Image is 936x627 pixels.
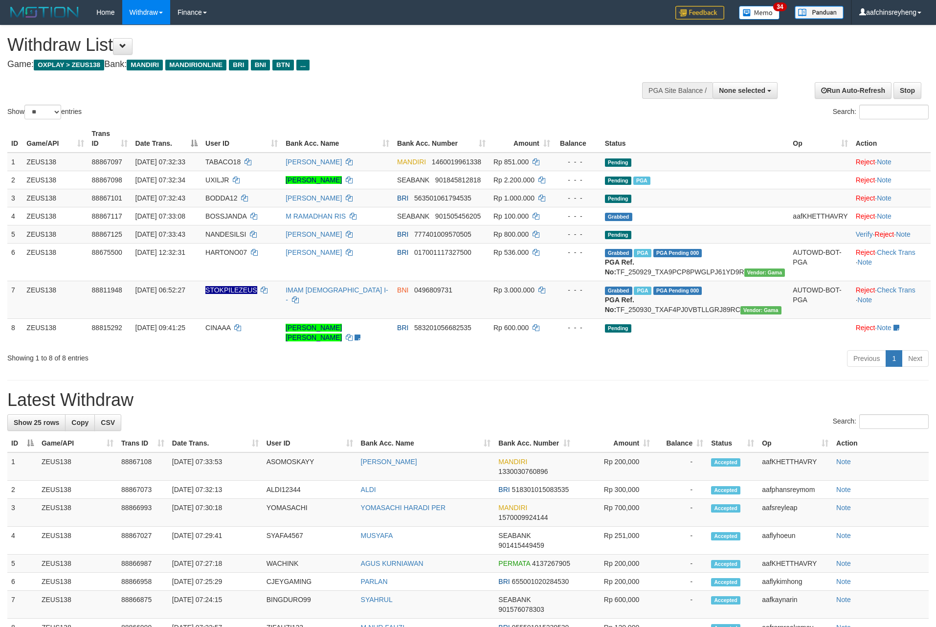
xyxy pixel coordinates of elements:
[7,105,82,119] label: Show entries
[432,158,481,166] span: Copy 1460019961338 to clipboard
[886,350,902,367] a: 1
[893,82,921,99] a: Stop
[815,82,891,99] a: Run Auto-Refresh
[833,105,929,119] label: Search:
[654,481,707,499] td: -
[711,560,740,568] span: Accepted
[877,212,891,220] a: Note
[758,452,832,481] td: aafKHETTHAVRY
[263,452,357,481] td: ASOMOSKAYY
[414,230,471,238] span: Copy 777401009570505 to clipboard
[361,596,393,604] a: SYAHRUL
[574,499,654,527] td: Rp 700,000
[286,176,342,184] a: [PERSON_NAME]
[168,573,263,591] td: [DATE] 07:25:29
[205,176,229,184] span: UXILJR
[168,452,263,481] td: [DATE] 07:33:53
[574,527,654,555] td: Rp 251,000
[397,248,408,256] span: BRI
[168,481,263,499] td: [DATE] 07:32:13
[654,555,707,573] td: -
[286,194,342,202] a: [PERSON_NAME]
[856,194,875,202] a: Reject
[132,125,202,153] th: Date Trans.: activate to sort column descending
[414,286,452,294] span: Copy 0496809731 to clipboard
[490,125,554,153] th: Amount: activate to sort column ascending
[135,158,185,166] span: [DATE] 07:32:33
[789,243,851,281] td: AUTOWD-BOT-PGA
[877,324,891,332] a: Note
[165,60,226,70] span: MANDIRIONLINE
[205,194,237,202] span: BODDA12
[414,194,471,202] span: Copy 563501061794535 to clipboard
[22,318,88,346] td: ZEUS138
[605,287,632,295] span: Grabbed
[135,194,185,202] span: [DATE] 07:32:43
[7,390,929,410] h1: Latest Withdraw
[357,434,495,452] th: Bank Acc. Name: activate to sort column ascending
[493,158,529,166] span: Rp 851.000
[795,6,844,19] img: panduan.png
[719,87,765,94] span: None selected
[601,281,789,318] td: TF_250930_TXAF4PJ0VBTLLGRJ89RC
[7,527,38,555] td: 4
[38,591,117,619] td: ZEUS138
[654,527,707,555] td: -
[397,176,429,184] span: SEABANK
[877,194,891,202] a: Note
[414,248,471,256] span: Copy 017001117327500 to clipboard
[558,229,597,239] div: - - -
[414,324,471,332] span: Copy 583201056682535 to clipboard
[272,60,294,70] span: BTN
[601,125,789,153] th: Status
[435,176,481,184] span: Copy 901845812818 to clipboard
[833,414,929,429] label: Search:
[92,324,122,332] span: 88815292
[859,105,929,119] input: Search:
[7,318,22,346] td: 8
[605,213,632,221] span: Grabbed
[832,434,929,452] th: Action
[397,212,429,220] span: SEABANK
[498,605,544,613] span: Copy 901576078303 to clipboard
[574,555,654,573] td: Rp 200,000
[574,434,654,452] th: Amount: activate to sort column ascending
[633,177,650,185] span: Marked by aaftrukkakada
[574,591,654,619] td: Rp 600,000
[127,60,163,70] span: MANDIRI
[397,194,408,202] span: BRI
[711,596,740,605] span: Accepted
[7,434,38,452] th: ID: activate to sort column descending
[836,486,851,493] a: Note
[135,212,185,220] span: [DATE] 07:33:08
[7,243,22,281] td: 6
[361,486,376,493] a: ALDI
[858,258,872,266] a: Note
[653,287,702,295] span: PGA Pending
[558,247,597,257] div: - - -
[435,212,481,220] span: Copy 901505456205 to clipboard
[498,468,548,475] span: Copy 1330030760896 to clipboard
[38,434,117,452] th: Game/API: activate to sort column ascending
[397,286,408,294] span: BNI
[856,248,875,256] a: Reject
[7,555,38,573] td: 5
[7,281,22,318] td: 7
[758,499,832,527] td: aafsreyleap
[836,596,851,604] a: Note
[397,230,408,238] span: BRI
[877,176,891,184] a: Note
[34,60,104,70] span: OXPLAY > ZEUS138
[711,578,740,586] span: Accepted
[397,324,408,332] span: BRI
[92,176,122,184] span: 88867098
[24,105,61,119] select: Showentries
[558,323,597,333] div: - - -
[634,287,651,295] span: Marked by aafsreyleap
[205,230,246,238] span: NANDESILSI
[7,481,38,499] td: 2
[852,225,931,243] td: · ·
[758,434,832,452] th: Op: activate to sort column ascending
[7,414,66,431] a: Show 25 rows
[856,158,875,166] a: Reject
